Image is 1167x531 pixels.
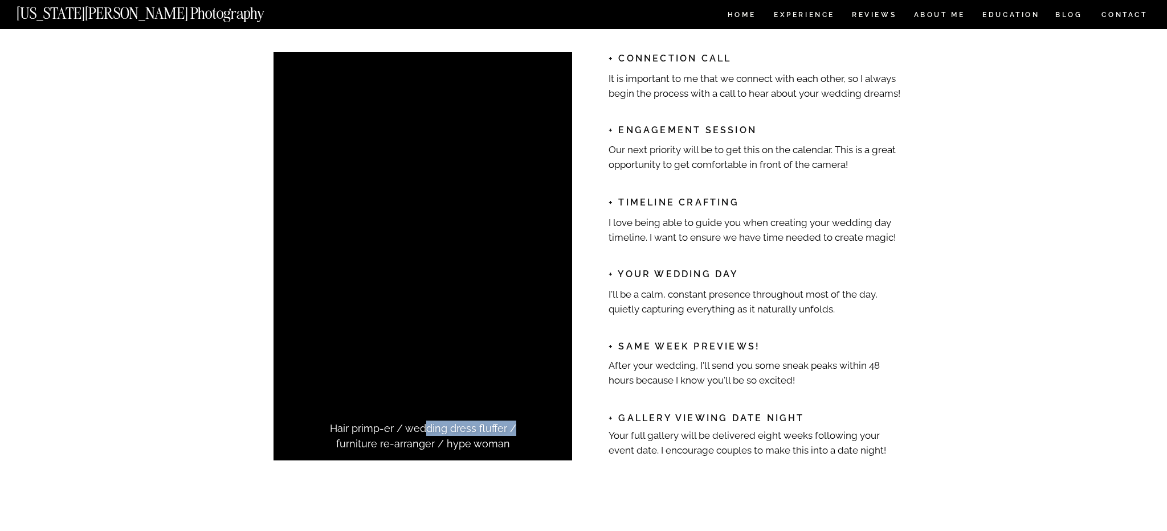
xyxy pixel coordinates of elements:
a: EDUCATION [981,11,1041,21]
h2: + YOUR WEDDING DAY [609,267,904,279]
a: REVIEWS [852,11,895,21]
a: Experience [774,11,834,21]
p: I'll be a calm, constant presence throughout most of the day, quietly capturing everything as it ... [609,287,904,315]
a: HOME [725,11,758,21]
p: It is important to me that we connect with each other, so I always begin the process with a call ... [609,72,904,99]
a: [US_STATE][PERSON_NAME] Photography [17,6,303,15]
a: ABOUT ME [913,11,965,21]
h2: + Same Week Previews! [609,340,904,352]
h2: + TIMELINE Crafting [609,196,904,208]
p: I love being able to guide you when creating your wedding day timeline. I want to ensure we have ... [609,216,904,243]
a: BLOG [1055,11,1083,21]
h2: + Connection Call [609,52,900,64]
p: Your full gallery will be delivered eight weeks following your event date. I encourage couples to... [609,429,904,456]
a: CONTACT [1101,9,1148,21]
p: Our next priority will be to get this on the calendar. This is a great opportunity to get comfort... [609,143,904,170]
p: After your wedding, I'll send you some sneak peaks within 48 hours because I know you'll be so ex... [609,359,904,386]
h2: + gallery Viewing date night [609,411,904,423]
p: Hair primp-er / wedding dress fluffer / furniture re-arranger / hype woman [316,421,530,442]
h2: + ENGAGEMENT SESSIOn [609,124,904,135]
